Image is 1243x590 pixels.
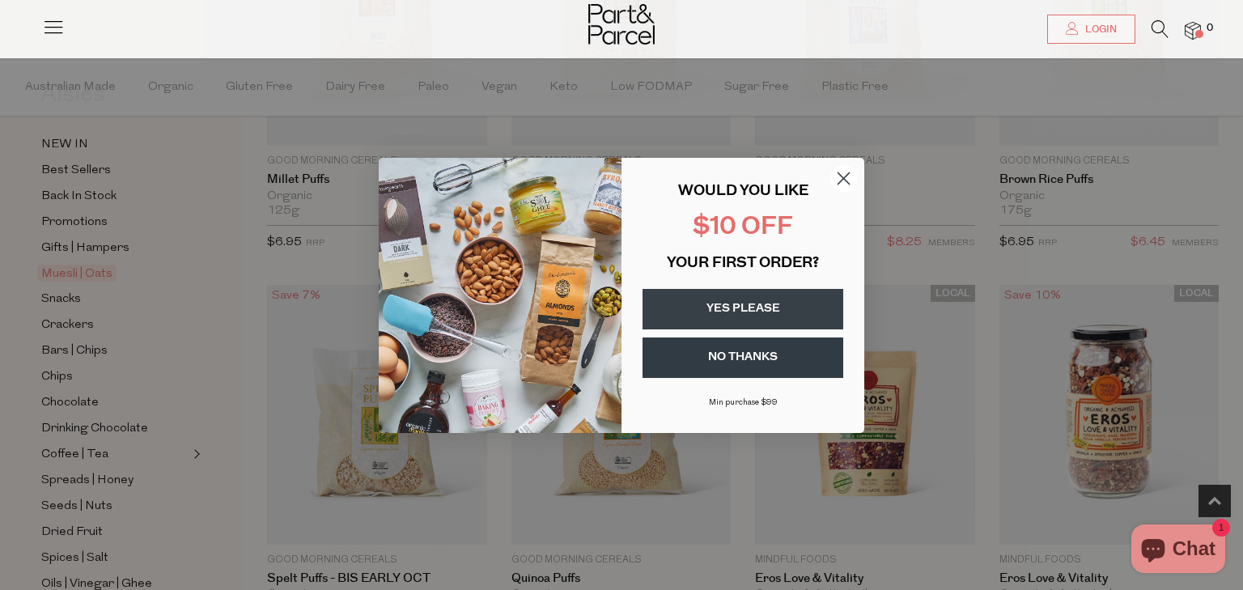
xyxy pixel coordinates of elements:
[643,289,843,329] button: YES PLEASE
[829,164,858,193] button: Close dialog
[693,215,793,240] span: $10 OFF
[1185,22,1201,39] a: 0
[588,4,655,45] img: Part&Parcel
[678,185,808,199] span: WOULD YOU LIKE
[1126,524,1230,577] inbox-online-store-chat: Shopify online store chat
[1047,15,1135,44] a: Login
[1081,23,1117,36] span: Login
[1203,21,1217,36] span: 0
[643,337,843,378] button: NO THANKS
[709,398,778,407] span: Min purchase $99
[379,158,621,433] img: 43fba0fb-7538-40bc-babb-ffb1a4d097bc.jpeg
[667,257,819,271] span: YOUR FIRST ORDER?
